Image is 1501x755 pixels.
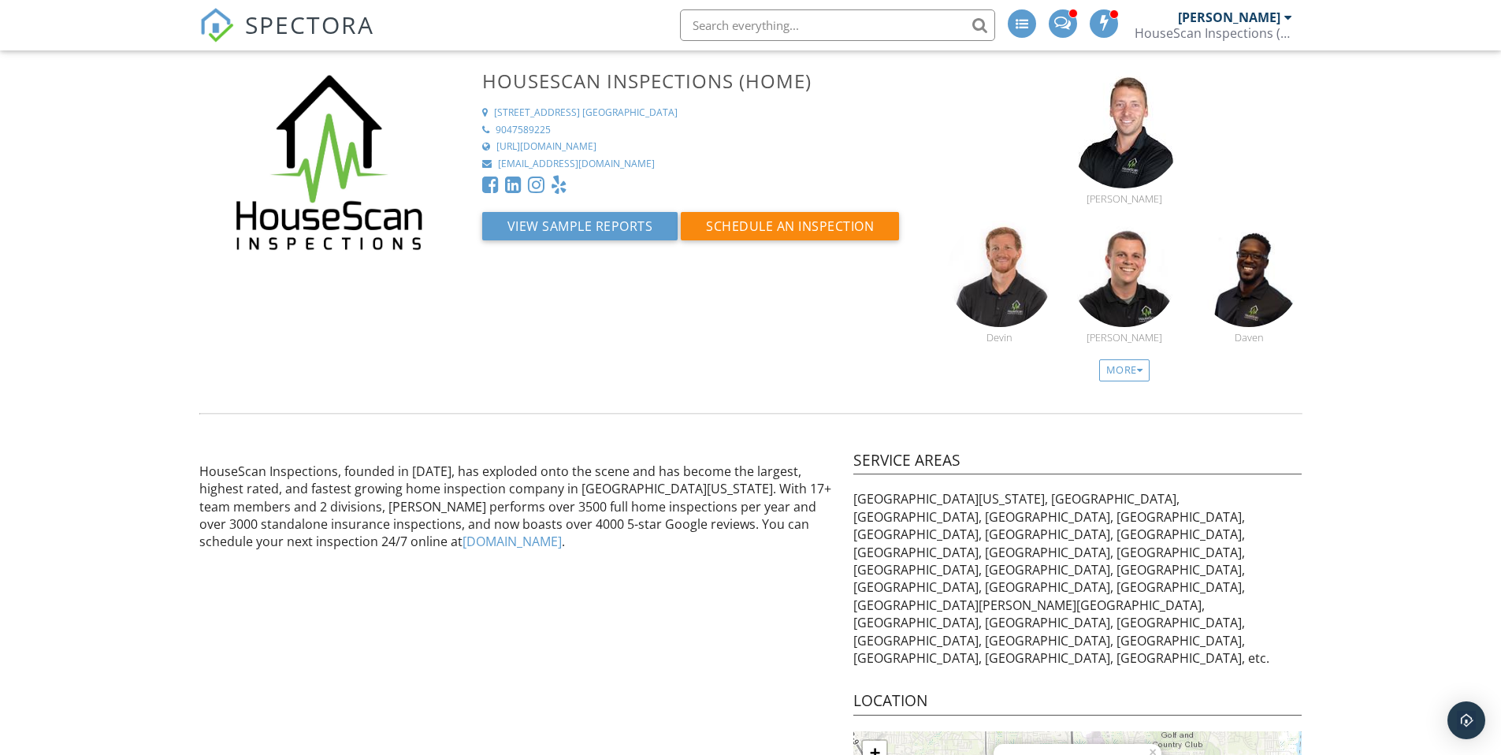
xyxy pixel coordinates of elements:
p: [GEOGRAPHIC_DATA][US_STATE], [GEOGRAPHIC_DATA], [GEOGRAPHIC_DATA], [GEOGRAPHIC_DATA], [GEOGRAPHIC... [853,490,1302,667]
h4: Service Areas [853,450,1302,475]
h4: Location [853,690,1302,716]
div: 9047589225 [496,124,551,137]
div: HouseScan Inspections (HOME) [1135,25,1292,41]
a: Daven [1196,314,1302,344]
img: daven_headshot.jpg [1196,221,1302,326]
a: SPECTORA [199,21,374,54]
div: [URL][DOMAIN_NAME] [496,140,596,154]
button: Schedule an Inspection [681,212,899,240]
a: View Sample Reports [482,222,682,240]
button: View Sample Reports [482,212,678,240]
h3: HouseScan Inspections (HOME) [482,70,928,91]
div: [STREET_ADDRESS] [494,106,580,120]
a: [PERSON_NAME] [1040,175,1208,205]
p: HouseScan Inspections, founded in [DATE], has exploded onto the scene and has become the largest,... [199,463,835,551]
div: [EMAIL_ADDRESS][DOMAIN_NAME] [498,158,655,171]
a: Schedule an Inspection [681,222,899,240]
span: SPECTORA [245,8,374,41]
a: [DOMAIN_NAME] [463,533,562,550]
div: More [1099,359,1150,381]
img: devin_photo_1.jpg [947,221,1053,326]
div: [GEOGRAPHIC_DATA] [582,106,678,120]
div: Daven [1196,331,1302,344]
a: Devin [947,314,1053,344]
div: Devin [947,331,1053,344]
a: 9047589225 [482,124,928,137]
div: [PERSON_NAME] [1072,331,1177,344]
a: [URL][DOMAIN_NAME] [482,140,928,154]
div: [PERSON_NAME] [1178,9,1280,25]
img: The Best Home Inspection Software - Spectora [199,8,234,43]
img: home_scan2.jpg [1065,70,1183,188]
img: housescan-01.jpg [206,70,451,259]
a: × [1147,744,1161,755]
a: [STREET_ADDRESS] [GEOGRAPHIC_DATA] [482,106,928,120]
a: [EMAIL_ADDRESS][DOMAIN_NAME] [482,158,928,171]
input: Search everything... [680,9,995,41]
div: Open Intercom Messenger [1447,701,1485,739]
img: josh_photo1_spectora.jpg [1072,221,1177,326]
a: [PERSON_NAME] [1072,314,1177,344]
div: [PERSON_NAME] [1040,192,1208,205]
